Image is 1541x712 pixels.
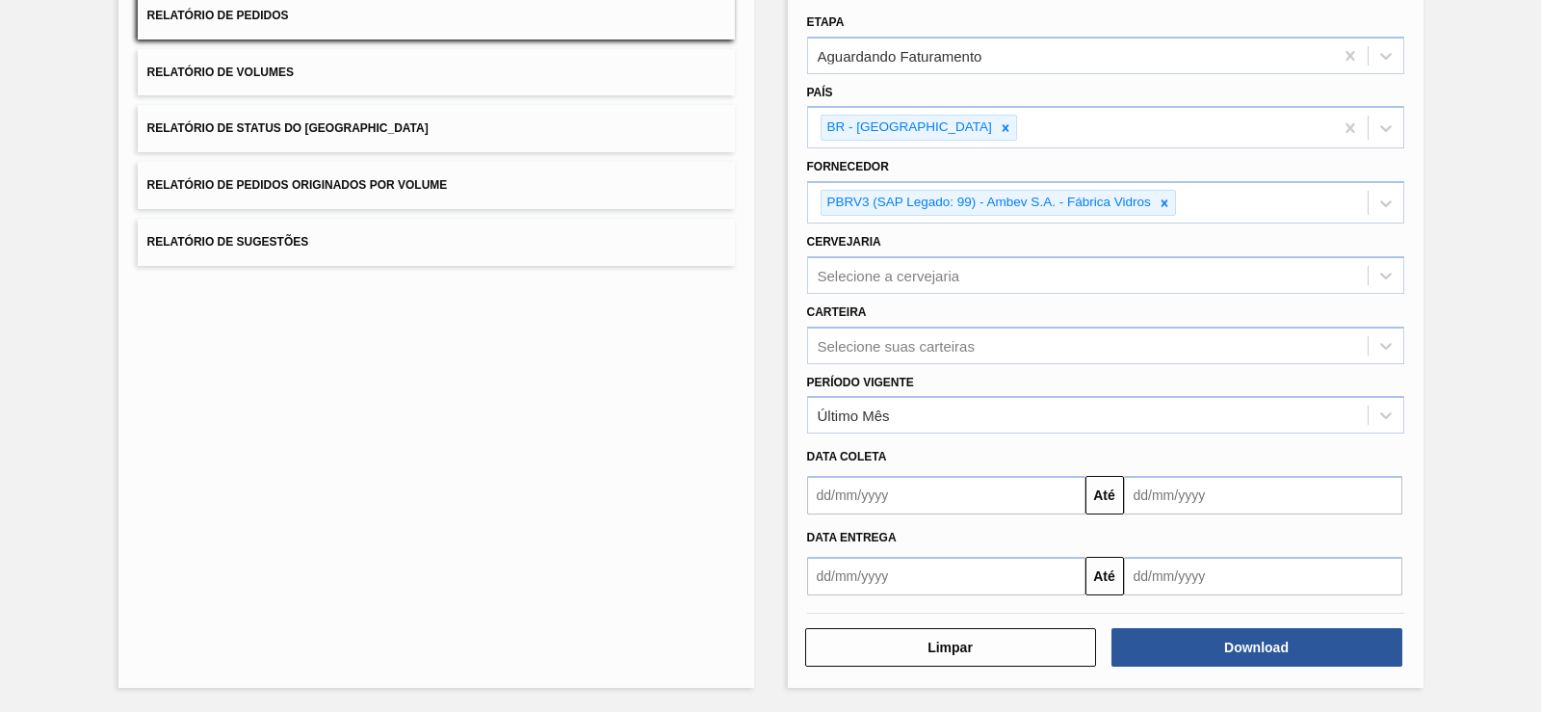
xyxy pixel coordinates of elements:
input: dd/mm/yyyy [807,476,1085,514]
input: dd/mm/yyyy [1124,557,1402,595]
label: Período Vigente [807,376,914,389]
button: Relatório de Volumes [138,49,735,96]
span: Data entrega [807,531,897,544]
span: Relatório de Status do [GEOGRAPHIC_DATA] [147,121,429,135]
button: Até [1085,476,1124,514]
label: Cervejaria [807,235,881,249]
label: Etapa [807,15,845,29]
button: Até [1085,557,1124,595]
span: Relatório de Pedidos [147,9,289,22]
label: País [807,86,833,99]
button: Relatório de Sugestões [138,219,735,266]
div: Selecione suas carteiras [818,337,975,354]
span: Relatório de Volumes [147,66,294,79]
label: Fornecedor [807,160,889,173]
div: BR - [GEOGRAPHIC_DATA] [822,116,995,140]
div: Último Mês [818,408,890,424]
span: Data coleta [807,450,887,463]
button: Relatório de Pedidos Originados por Volume [138,162,735,209]
span: Relatório de Sugestões [147,235,309,249]
button: Limpar [805,628,1096,667]
div: Aguardando Faturamento [818,47,982,64]
button: Download [1111,628,1402,667]
button: Relatório de Status do [GEOGRAPHIC_DATA] [138,105,735,152]
div: PBRV3 (SAP Legado: 99) - Ambev S.A. - Fábrica Vidros [822,191,1154,215]
div: Selecione a cervejaria [818,267,960,283]
span: Relatório de Pedidos Originados por Volume [147,178,448,192]
input: dd/mm/yyyy [807,557,1085,595]
label: Carteira [807,305,867,319]
input: dd/mm/yyyy [1124,476,1402,514]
